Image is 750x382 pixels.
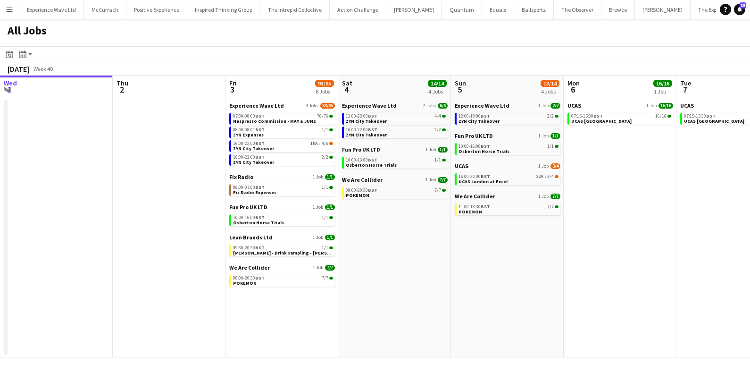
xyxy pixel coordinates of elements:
span: 76/76 [329,115,333,118]
a: We Are Collider1 Job7/7 [455,193,560,200]
span: UCAS London [684,118,744,124]
span: 2/2 [434,127,441,132]
div: UCAS1 Job3/416:00-20:00BST22A•3/4UCAS London at Excel [455,162,560,193]
span: BST [481,113,490,119]
span: 1 Job [313,265,323,271]
span: 08:00-20:30 [233,276,265,280]
span: 1/1 [442,159,446,161]
span: BST [255,184,265,190]
span: UCAS [567,102,581,109]
a: 08:00-20:30BST7/7POKEMON [233,275,333,286]
span: 1/1 [325,174,335,180]
a: We Are Collider1 Job7/7 [342,176,448,183]
a: 35 [734,4,745,15]
span: 14/14 [428,80,447,87]
span: Experience Wave Ltd [342,102,397,109]
span: 16:00-22:00 [233,141,265,146]
span: UCAS London [571,118,632,124]
span: ZYN City Takeover [233,145,274,152]
span: 1/1 [438,147,448,153]
span: 3/4 [555,175,558,178]
span: 1 Job [313,235,323,240]
span: BST [368,127,377,133]
span: 7/7 [555,205,558,208]
span: We Are Collider [455,193,495,200]
span: 1/1 [434,158,441,162]
span: 1 Job [646,103,657,109]
span: Osberton Horse Trials [346,162,397,168]
span: 7/7 [329,277,333,280]
span: UCAS London at Excel [458,178,508,185]
span: 7/7 [325,265,335,271]
span: BST [706,113,716,119]
span: 1/1 [555,145,558,148]
span: 2/2 [547,114,554,119]
span: UCAS [455,162,468,170]
span: 4/6 [329,142,333,145]
span: 7/7 [434,188,441,193]
span: 2 [115,84,128,95]
span: 7/7 [550,194,560,199]
div: We Are Collider1 Job7/709:00-20:30BST7/7POKEMON [342,176,448,201]
span: 3/4 [550,163,560,169]
button: Action Challenge [330,0,386,19]
span: 35 [740,2,746,8]
span: 1 Job [425,177,436,183]
span: 11:00-18:30 [458,204,490,209]
span: Mon [567,79,580,87]
span: Experience Wave Ltd [455,102,509,109]
span: 16:00-22:00 [233,155,265,160]
a: Experience Wave Ltd2 Jobs6/6 [342,102,448,109]
button: McCurrach [84,0,126,19]
span: BST [368,113,377,119]
span: 4 Jobs [306,103,318,109]
span: 1 Job [538,163,549,169]
span: 2/2 [555,115,558,118]
span: 09:00-20:30 [346,188,377,193]
span: 3 [228,84,237,95]
span: 1/1 [325,235,335,240]
span: Fix Radio Expenses [233,189,276,195]
span: POKEMON [346,192,369,198]
span: 1/1 [550,133,560,139]
span: Lean Brands Ltd [229,234,273,241]
a: 08:00-08:01BST1/1ZYN Expenses [233,127,333,137]
span: ZYN City Takeover [458,118,500,124]
a: Experience Wave Ltd1 Job2/2 [455,102,560,109]
span: 1/1 [329,186,333,189]
span: 07:15-15:30 [684,114,716,119]
span: BST [255,245,265,251]
div: 8 Jobs [316,88,333,95]
span: 4/4 [442,115,446,118]
span: 16/16 [655,114,667,119]
span: 6/6 [438,103,448,109]
span: 1 Job [538,133,549,139]
span: 10:00-16:00 [233,215,265,220]
span: BST [368,157,377,163]
a: UCAS1 Job3/4 [455,162,560,170]
span: BST [255,113,265,119]
span: 5 [453,84,466,95]
div: 4 Jobs [541,88,559,95]
span: POKEMON [458,209,482,215]
button: Brewco [601,0,635,19]
span: Fix Radio [229,173,253,180]
button: The Observer [554,0,601,19]
span: 76/76 [317,114,328,119]
span: BST [368,187,377,193]
button: Inspired Thinking Group [187,0,260,19]
span: 4 [341,84,352,95]
div: We Are Collider1 Job7/711:00-18:30BST7/7POKEMON [455,193,560,217]
span: Sun [455,79,466,87]
span: 7 [679,84,691,95]
span: Tue [680,79,691,87]
span: 07:00-08:00 [233,114,265,119]
div: • [458,174,558,179]
span: 83/85 [320,103,335,109]
a: 10:00-16:00BST1/1Osberton Horse Trials [233,214,333,225]
span: BST [255,275,265,281]
div: Lean Brands Ltd1 Job1/109:30-20:30BST1/1[PERSON_NAME] - Drink sampling - [PERSON_NAME] [229,234,335,264]
span: 16:00-22:00 [346,127,377,132]
div: Fun Pro UK LTD1 Job1/110:00-16:00BST1/1Osberton Horse Trials [455,132,560,162]
span: Sat [342,79,352,87]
